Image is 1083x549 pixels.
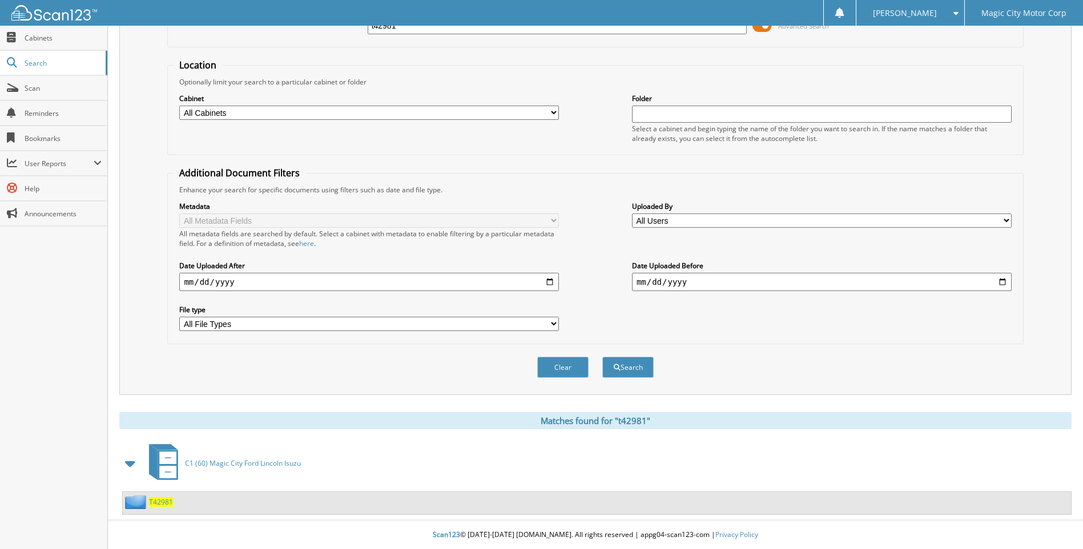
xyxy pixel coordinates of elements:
[632,124,1012,143] div: Select a cabinet and begin typing the name of the folder you want to search in. If the name match...
[25,159,94,168] span: User Reports
[179,94,559,103] label: Cabinet
[142,441,301,486] a: C1 (60) Magic City Ford Lincoln Isuzu
[149,497,173,507] a: T42981
[174,77,1017,87] div: Optionally limit your search to a particular cabinet or folder
[632,201,1012,211] label: Uploaded By
[25,184,102,193] span: Help
[873,10,937,17] span: [PERSON_NAME]
[632,94,1012,103] label: Folder
[119,412,1072,429] div: Matches found for "t42981"
[25,33,102,43] span: Cabinets
[174,59,222,71] legend: Location
[25,108,102,118] span: Reminders
[715,530,758,539] a: Privacy Policy
[179,261,559,271] label: Date Uploaded After
[25,58,100,68] span: Search
[537,357,589,378] button: Clear
[632,261,1012,271] label: Date Uploaded Before
[602,357,654,378] button: Search
[778,22,829,30] span: Advanced Search
[299,239,314,248] a: here
[25,134,102,143] span: Bookmarks
[981,10,1066,17] span: Magic City Motor Corp
[11,5,97,21] img: scan123-logo-white.svg
[632,273,1012,291] input: end
[25,209,102,219] span: Announcements
[179,229,559,248] div: All metadata fields are searched by default. Select a cabinet with metadata to enable filtering b...
[179,273,559,291] input: start
[174,167,305,179] legend: Additional Document Filters
[125,495,149,509] img: folder2.png
[433,530,460,539] span: Scan123
[185,458,301,468] span: C1 (60) Magic City Ford Lincoln Isuzu
[25,83,102,93] span: Scan
[179,201,559,211] label: Metadata
[174,185,1017,195] div: Enhance your search for specific documents using filters such as date and file type.
[179,305,559,314] label: File type
[108,521,1083,549] div: © [DATE]-[DATE] [DOMAIN_NAME]. All rights reserved | appg04-scan123-com |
